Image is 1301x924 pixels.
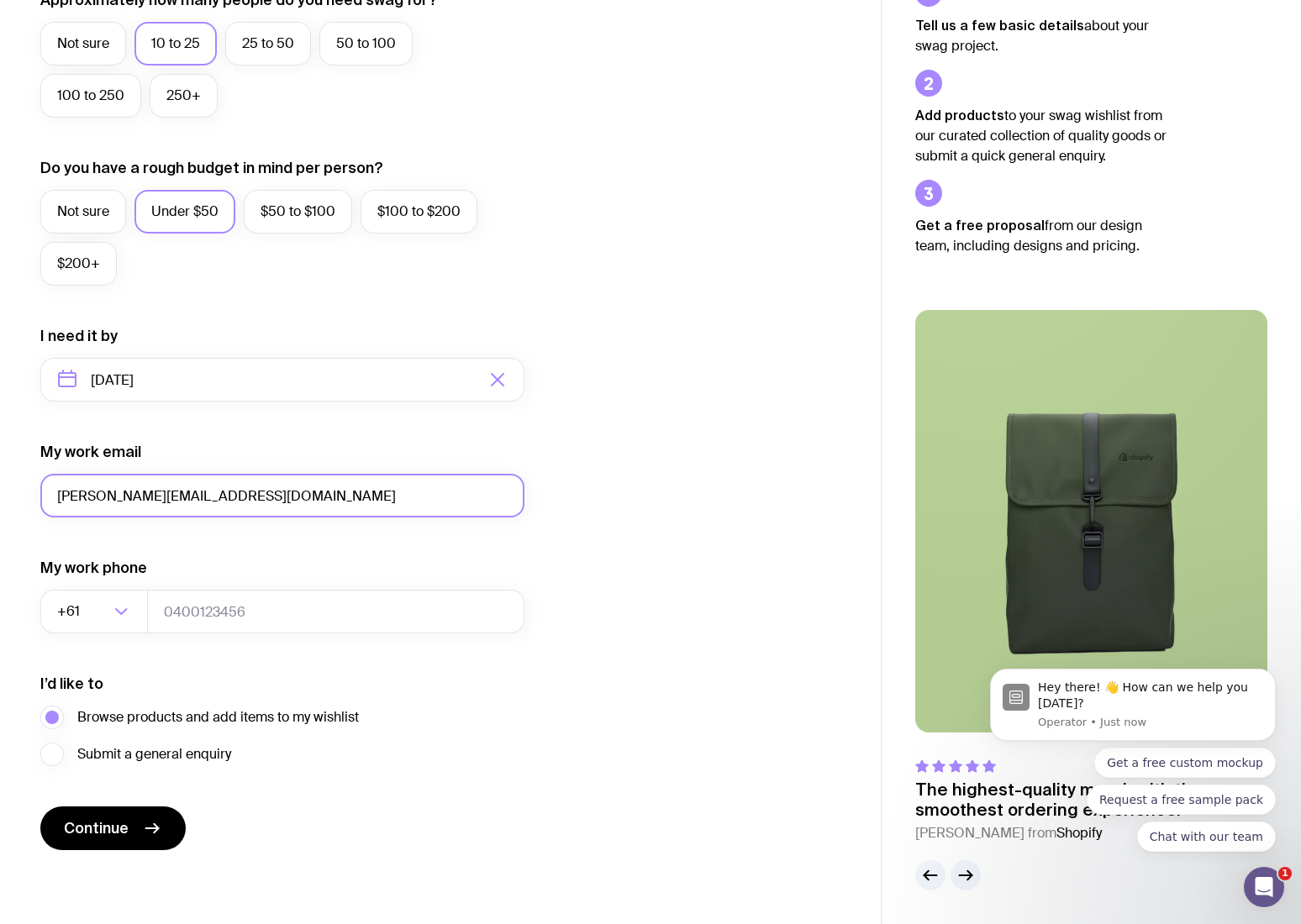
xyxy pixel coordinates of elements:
[40,242,117,286] label: $200+
[915,823,1267,843] cite: [PERSON_NAME] from
[40,158,383,178] label: Do you have a rough budget in mind per person?
[40,806,186,850] button: Continue
[134,22,217,66] label: 10 to 25
[64,818,129,838] span: Continue
[965,654,1301,862] iframe: Intercom notifications message
[40,74,141,118] label: 100 to 250
[1278,867,1292,880] span: 1
[915,15,1167,56] p: about your swag project.
[319,22,413,66] label: 50 to 100
[40,674,103,694] label: I’d like to
[40,326,118,346] label: I need it by
[77,707,359,727] span: Browse products and add items to my wishlist
[40,590,148,633] div: Search for option
[225,22,311,66] label: 25 to 50
[915,108,1004,123] strong: Add products
[915,105,1167,166] p: to your swag wishlist from our curated collection of quality goods or submit a quick general enqu...
[244,190,352,234] label: $50 to $100
[40,22,126,66] label: Not sure
[1244,867,1284,907] iframe: Intercom live chat
[915,780,1267,820] p: The highest-quality merch with the smoothest ordering experience.
[150,74,218,118] label: 250+
[77,744,231,764] span: Submit a general enquiry
[361,190,477,234] label: $100 to $200
[40,558,147,578] label: My work phone
[40,442,141,462] label: My work email
[915,18,1084,33] strong: Tell us a few basic details
[40,474,524,517] input: you@email.com
[40,358,524,402] input: Select a target date
[134,190,235,234] label: Under $50
[40,190,126,234] label: Not sure
[57,590,83,633] span: +61
[83,590,109,633] input: Search for option
[147,590,524,633] input: 0400123456
[915,218,1045,233] strong: Get a free proposal
[915,215,1167,256] p: from our design team, including designs and pricing.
